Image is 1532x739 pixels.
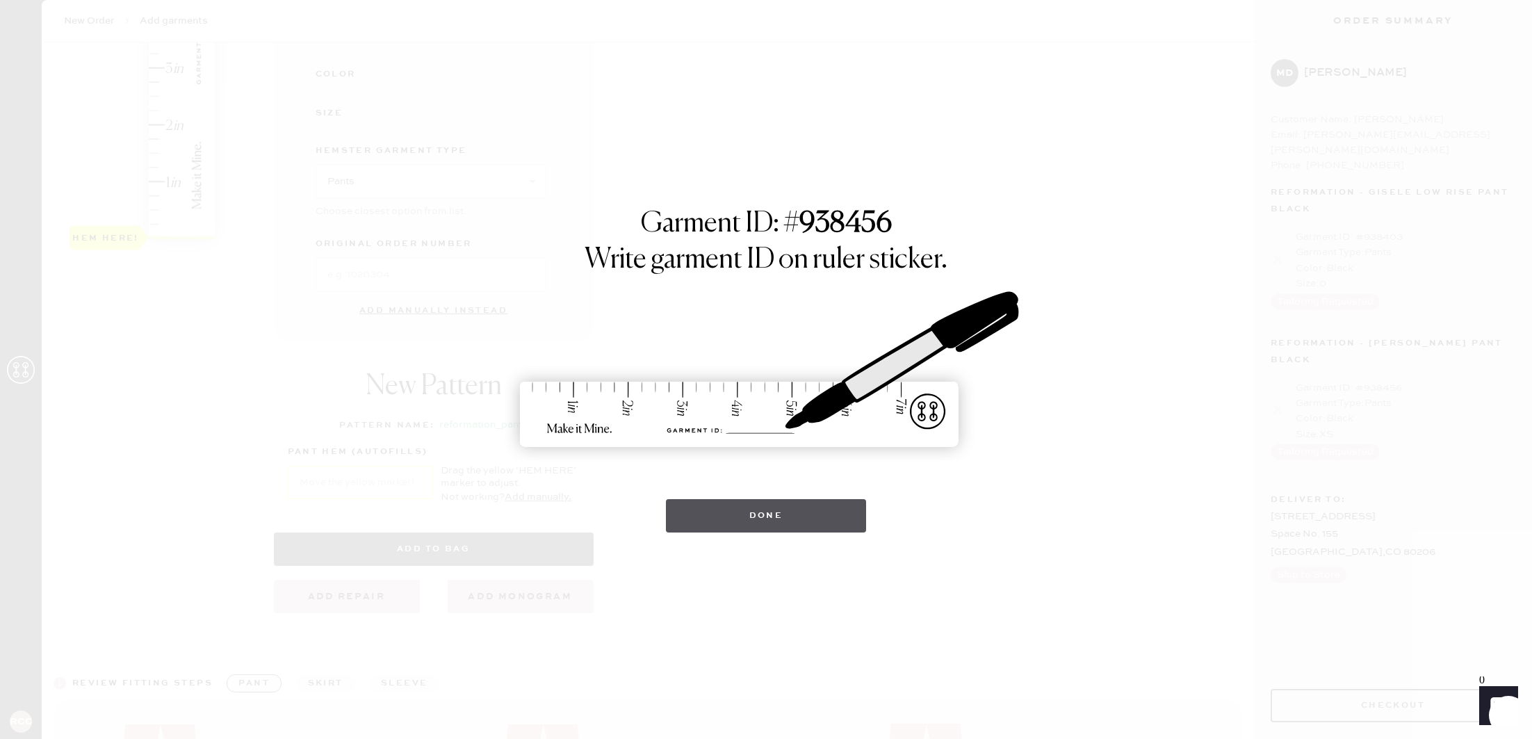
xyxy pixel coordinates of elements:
img: ruler-sticker-sharpie.svg [505,256,1027,485]
h1: Write garment ID on ruler sticker. [585,243,947,277]
button: Done [666,499,867,533]
strong: 938456 [799,210,892,238]
iframe: Front Chat [1466,676,1526,736]
h1: Garment ID: # [641,207,892,243]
